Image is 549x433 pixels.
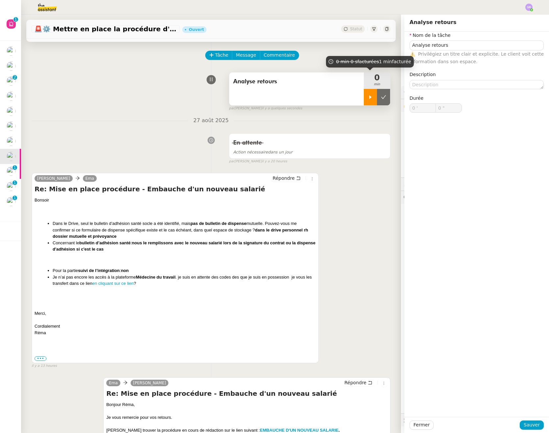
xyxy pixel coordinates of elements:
span: 💬 [404,195,458,200]
p: 1 [13,180,16,186]
span: ⚙️ Mettre en place la procédure d'embauche [34,26,177,32]
a: EMBAUCHE D'UN NOUVEAU SALARIE [260,428,338,433]
span: En attente [233,140,262,146]
input: Nom [410,41,544,50]
input: 0 min [410,104,436,112]
span: Ema [109,381,118,385]
div: 🔐Données client [401,99,549,112]
span: Action nécessaire [233,150,268,154]
img: users%2FhitvUqURzfdVsA8TDJwjiRfjLnH2%2Favatar%2Flogo-thermisure.png [7,76,16,86]
span: ⚙️ [404,88,438,96]
span: Fermer [413,421,430,429]
img: users%2F8F3ae0CdRNRxLT9M8DTLuFZT1wq1%2Favatar%2F8d3ba6ea-8103-41c2-84d4-2a4cca0cf040 [7,137,16,146]
span: ⚠️ [410,51,415,57]
strong: Médecine du travail [136,275,176,280]
div: Je vous remercie pour vos retours. [106,414,387,421]
img: users%2FrssbVgR8pSYriYNmUDKzQX9syo02%2Favatar%2Fb215b948-7ecd-4adc-935c-e0e4aeaee93e [7,62,16,71]
div: Bonsoir [35,197,316,203]
strong: bulletin d’adhésion santé [79,240,131,245]
span: il y a 20 heures [262,159,287,164]
button: Sauver [520,420,544,430]
span: dans un jour [233,150,293,154]
span: Statut [350,27,362,31]
img: users%2F8F3ae0CdRNRxLT9M8DTLuFZT1wq1%2Favatar%2F8d3ba6ea-8103-41c2-84d4-2a4cca0cf040 [7,167,16,176]
p: 1 [13,165,16,171]
span: min [364,82,390,87]
span: 0 [364,74,390,82]
span: 🔐 [404,102,446,109]
nz-badge-sup: 1 [13,17,18,22]
div: ⚙️Procédures [401,86,549,98]
span: Analyse retours [410,19,457,25]
div: 💬Commentaires 4 [401,191,549,204]
nz-badge-sup: 2 [12,75,17,80]
input: 0 sec [436,104,462,112]
button: Tâche [205,51,233,60]
img: users%2FrZ9hsAwvZndyAxvpJrwIinY54I42%2Favatar%2FChatGPT%20Image%201%20aou%CC%82t%202025%2C%2011_1... [7,152,16,161]
li: Je n’ai pas encore les accès à la plateforme . je suis en attente des codes des que je suis en po... [53,274,316,287]
span: il y a 13 heures [32,363,57,369]
img: users%2FYQzvtHxFwHfgul3vMZmAPOQmiRm1%2Favatar%2Fbenjamin-delahaye_m.png [7,182,16,191]
img: users%2FfjlNmCTkLiVoA3HQjY3GA5JXGxb2%2Favatar%2Fstarofservice_97480retdsc0392.png [7,46,16,56]
div: Ouvert [189,28,204,32]
button: Répondre [270,175,303,182]
div: Cordialement [35,323,316,330]
img: users%2FRcIDm4Xn1TPHYwgLThSv8RQYtaM2%2Favatar%2F95761f7a-40c3-4bb5-878d-fe785e6f95b2 [7,122,16,131]
button: Fermer [410,420,434,430]
div: Réma [35,330,316,336]
img: users%2FKIcnt4T8hLMuMUUpHYCYQM06gPC2%2Favatar%2F1dbe3bdc-0f95-41bf-bf6e-fc84c6569aaf [7,197,16,206]
span: ⏲️ [404,181,454,187]
strong: suivi de l’intégration [78,268,119,273]
label: Nom de la tâche [410,33,451,38]
span: Privilégiez un titre clair et explicite. Le client voit cette information dans son espace. [410,51,544,64]
p: 1 [14,17,17,23]
span: par [229,159,235,164]
label: ••• [35,356,46,361]
p: 1 [13,196,16,202]
span: Tâche [215,51,229,59]
button: Répondre [342,379,375,386]
span: par [229,106,235,111]
a: [PERSON_NAME] [35,176,73,181]
h4: Re: Mise en place procédure - Embauche d'un nouveau salarié [106,389,387,398]
a: [PERSON_NAME] [131,380,169,386]
span: Commentaire [264,51,295,59]
span: Répondre [273,175,295,181]
span: 🚨 [34,25,42,33]
button: Commentaire [260,51,299,60]
b: nous le remplissons avec le nouveau salarié lors de la signature du contrat ou la dispense d'adhé... [53,240,315,252]
label: Description [410,72,436,77]
b: dans le drive personnel rh dossier mutuelle et prévoyance [53,228,308,239]
small: [PERSON_NAME] [229,106,302,111]
div: Merci, [35,310,316,317]
button: Message [232,51,260,60]
img: users%2FW4OQjB9BRtYK2an7yusO0WsYLsD3%2Favatar%2F28027066-518b-424c-8476-65f2e549ac29 [7,107,16,116]
div: Bonjour Réma, [106,401,387,408]
li: Pour la partie : [53,267,316,274]
li: Concernant le : [53,240,316,253]
a: en cliquant sur ce lien [92,281,134,286]
strong: . [338,428,340,433]
span: Analyse retours [233,77,360,87]
div: ⏲️Tâches 110:23 [401,178,549,191]
span: Sauver [524,421,540,429]
span: Ema [86,176,94,181]
nz-badge-sup: 1 [12,165,17,170]
small: [PERSON_NAME] [229,159,287,164]
p: 2 [13,75,16,81]
span: il y a quelques secondes [262,106,302,111]
b: non [121,268,129,273]
strong: pas de bulletin de dispense [190,221,246,226]
li: Dans le Drive, seul le bulletin d’adhésion santé socle a été identifié, mais mutuelle. Pouvez-vou... [53,220,316,240]
nz-badge-sup: 1 [12,180,17,185]
span: 🕵️ [404,417,486,422]
h4: Re: Mise en place procédure - Embauche d'un nouveau salarié [35,184,316,194]
span: Durée [410,95,423,101]
span: Répondre [344,379,366,386]
nz-badge-sup: 1 [12,196,17,200]
div: 🕵️Autres demandes en cours 4 [401,414,549,426]
img: svg [525,4,533,11]
span: Message [236,51,256,59]
img: users%2FC9SBsJ0duuaSgpQFj5LgoEX8n0o2%2Favatar%2Fec9d51b8-9413-4189-adfb-7be4d8c96a3c [7,92,16,101]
